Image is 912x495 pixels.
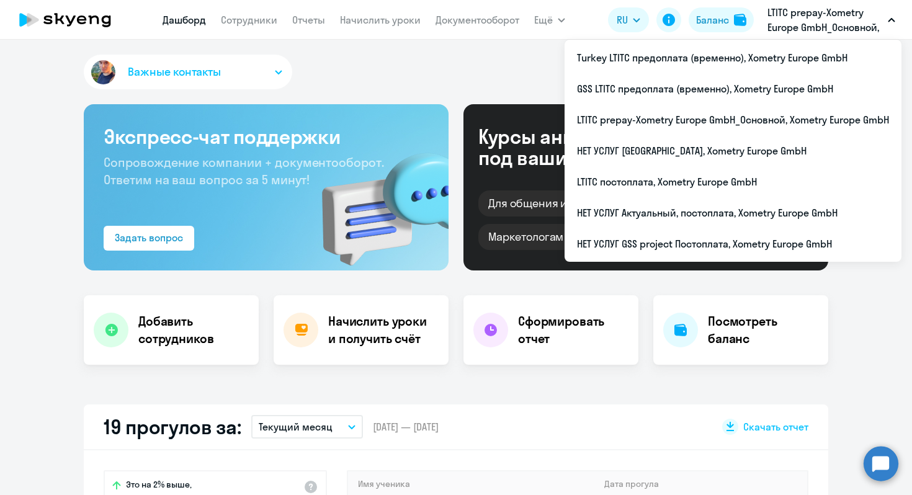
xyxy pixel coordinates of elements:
[373,420,439,434] span: [DATE] — [DATE]
[608,7,649,32] button: RU
[478,224,573,250] div: Маркетологам
[251,415,363,439] button: Текущий месяц
[221,14,277,26] a: Сотрудники
[104,124,429,149] h3: Экспресс-чат поддержки
[126,479,192,494] span: Это на 2% выше,
[518,313,628,347] h4: Сформировать отчет
[104,154,384,187] span: Сопровождение компании + документооборот. Ответим на ваш вопрос за 5 минут!
[259,419,333,434] p: Текущий месяц
[767,5,883,35] p: LTITC prepay-Xometry Europe GmbH_Основной, Xometry Europe GmbH
[708,313,818,347] h4: Посмотреть баланс
[565,40,901,262] ul: Ещё
[84,55,292,89] button: Важные контакты
[734,14,746,26] img: balance
[340,14,421,26] a: Начислить уроки
[89,58,118,87] img: avatar
[328,313,436,347] h4: Начислить уроки и получить счёт
[617,12,628,27] span: RU
[761,5,901,35] button: LTITC prepay-Xometry Europe GmbH_Основной, Xometry Europe GmbH
[696,12,729,27] div: Баланс
[115,230,183,245] div: Задать вопрос
[436,14,519,26] a: Документооборот
[478,126,691,168] div: Курсы английского под ваши цели
[689,7,754,32] button: Балансbalance
[104,414,241,439] h2: 19 прогулов за:
[138,313,249,347] h4: Добавить сотрудников
[478,190,649,216] div: Для общения и путешествий
[534,12,553,27] span: Ещё
[163,14,206,26] a: Дашборд
[104,226,194,251] button: Задать вопрос
[304,131,449,270] img: bg-img
[743,420,808,434] span: Скачать отчет
[292,14,325,26] a: Отчеты
[128,64,221,80] span: Важные контакты
[534,7,565,32] button: Ещё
